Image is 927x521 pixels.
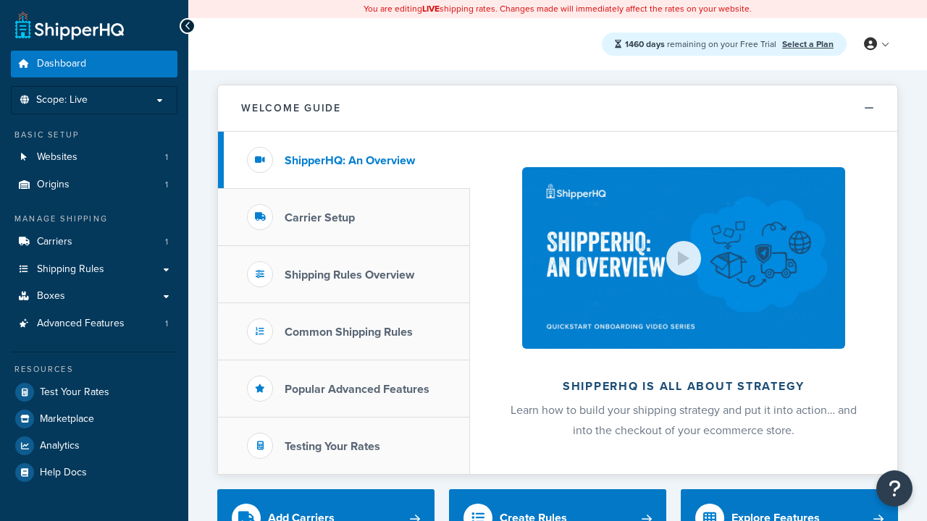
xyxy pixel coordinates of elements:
[11,144,177,171] a: Websites1
[37,151,77,164] span: Websites
[37,263,104,276] span: Shipping Rules
[11,283,177,310] a: Boxes
[11,229,177,255] li: Carriers
[11,406,177,432] a: Marketplace
[11,310,177,337] a: Advanced Features1
[165,236,168,248] span: 1
[508,380,859,393] h2: ShipperHQ is all about strategy
[37,290,65,302] span: Boxes
[165,179,168,191] span: 1
[37,236,72,248] span: Carriers
[37,58,86,70] span: Dashboard
[285,326,413,339] h3: Common Shipping Rules
[625,38,665,51] strong: 1460 days
[782,38,834,51] a: Select a Plan
[285,268,414,281] h3: Shipping Rules Overview
[40,467,87,479] span: Help Docs
[876,470,913,507] button: Open Resource Center
[285,383,429,396] h3: Popular Advanced Features
[11,129,177,141] div: Basic Setup
[285,154,415,167] h3: ShipperHQ: An Overview
[37,179,70,191] span: Origins
[285,440,380,453] h3: Testing Your Rates
[40,386,109,399] span: Test Your Rates
[11,144,177,171] li: Websites
[218,85,897,132] button: Welcome Guide
[11,171,177,198] a: Origins1
[11,256,177,283] a: Shipping Rules
[285,211,355,224] h3: Carrier Setup
[11,363,177,376] div: Resources
[511,402,857,439] span: Learn how to build your shipping strategy and put it into action… and into the checkout of your e...
[11,433,177,459] a: Analytics
[11,229,177,255] a: Carriers1
[625,38,779,51] span: remaining on your Free Trial
[11,51,177,77] a: Dashboard
[11,310,177,337] li: Advanced Features
[40,413,94,425] span: Marketplace
[40,440,80,452] span: Analytics
[11,213,177,225] div: Manage Shipping
[422,2,440,15] b: LIVE
[11,171,177,198] li: Origins
[165,151,168,164] span: 1
[522,167,845,349] img: ShipperHQ is all about strategy
[37,318,125,330] span: Advanced Features
[241,103,341,114] h2: Welcome Guide
[11,459,177,486] a: Help Docs
[36,94,88,106] span: Scope: Live
[11,379,177,405] a: Test Your Rates
[165,318,168,330] span: 1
